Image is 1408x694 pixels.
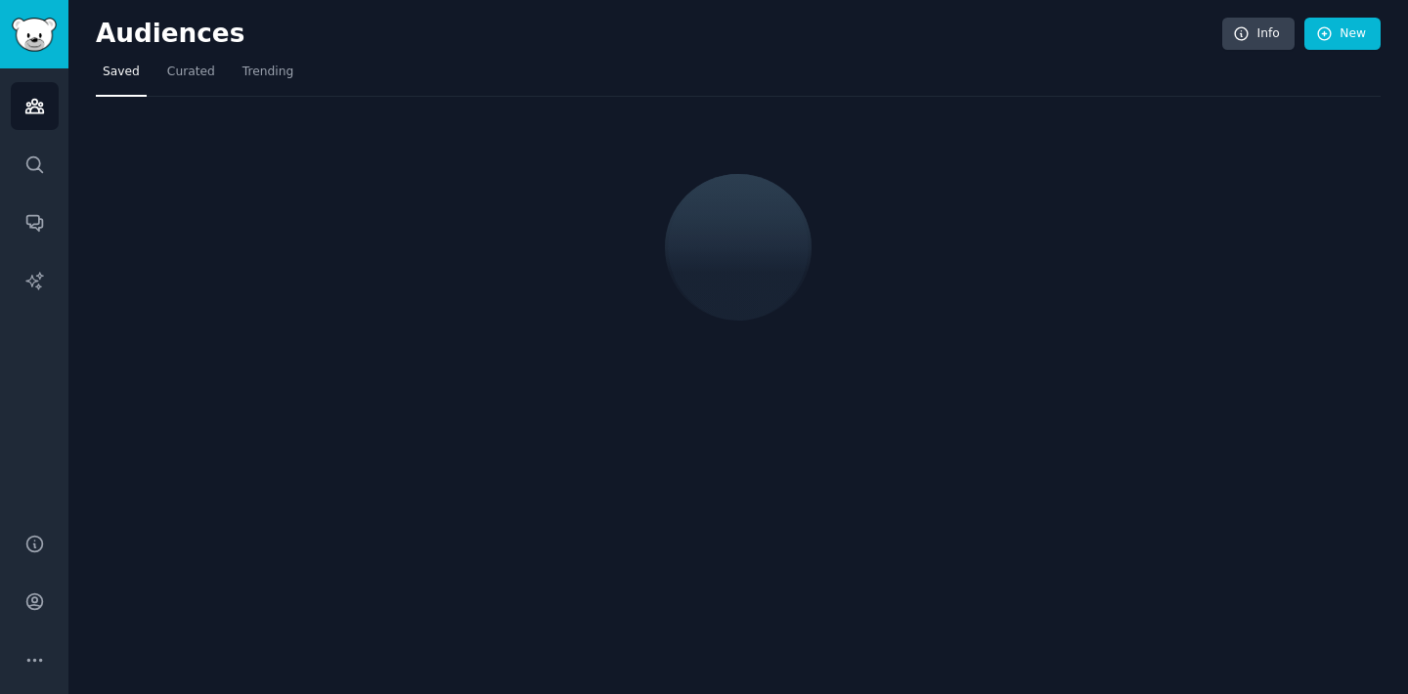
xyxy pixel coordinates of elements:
[103,64,140,81] span: Saved
[160,57,222,97] a: Curated
[1222,18,1295,51] a: Info
[96,57,147,97] a: Saved
[96,19,1222,50] h2: Audiences
[1304,18,1381,51] a: New
[236,57,300,97] a: Trending
[12,18,57,52] img: GummySearch logo
[167,64,215,81] span: Curated
[242,64,293,81] span: Trending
